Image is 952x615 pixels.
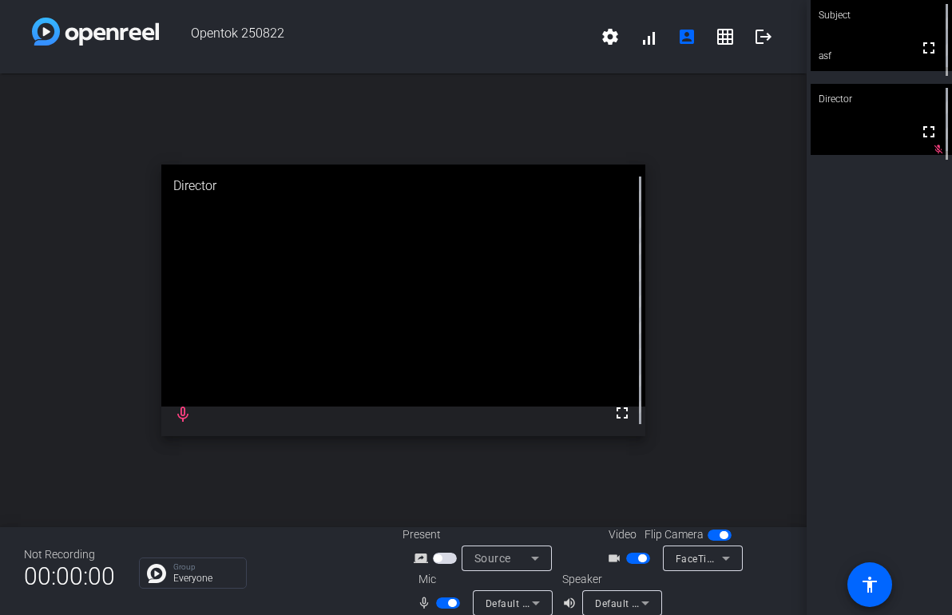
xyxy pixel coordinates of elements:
p: Group [173,563,238,571]
mat-icon: fullscreen [613,403,632,423]
img: white-gradient.svg [32,18,159,46]
span: Flip Camera [645,526,704,543]
div: Director [811,84,952,114]
div: Speaker [562,571,658,588]
mat-icon: grid_on [716,27,735,46]
mat-icon: logout [754,27,773,46]
div: Not Recording [24,546,115,563]
button: signal_cellular_alt [629,18,668,56]
mat-icon: account_box [677,27,696,46]
mat-icon: mic_none [417,593,436,613]
mat-icon: settings [601,27,620,46]
p: Everyone [173,573,238,583]
span: Default - MacBook Pro Speakers (Built-in) [595,597,787,609]
mat-icon: screen_share_outline [414,549,433,568]
mat-icon: fullscreen [919,38,938,58]
span: Source [474,552,511,565]
mat-icon: volume_up [562,593,581,613]
span: FaceTime HD Camera (D288:[DATE]) [676,552,846,565]
span: Default - MacBook Pro Microphone (Built-in) [486,597,691,609]
div: Present [403,526,562,543]
span: 00:00:00 [24,557,115,596]
mat-icon: accessibility [860,575,879,594]
span: Opentok 250822 [159,18,591,56]
mat-icon: videocam_outline [607,549,626,568]
img: Chat Icon [147,564,166,583]
div: Director [161,165,645,208]
span: Video [609,526,637,543]
div: Mic [403,571,562,588]
mat-icon: fullscreen [919,122,938,141]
